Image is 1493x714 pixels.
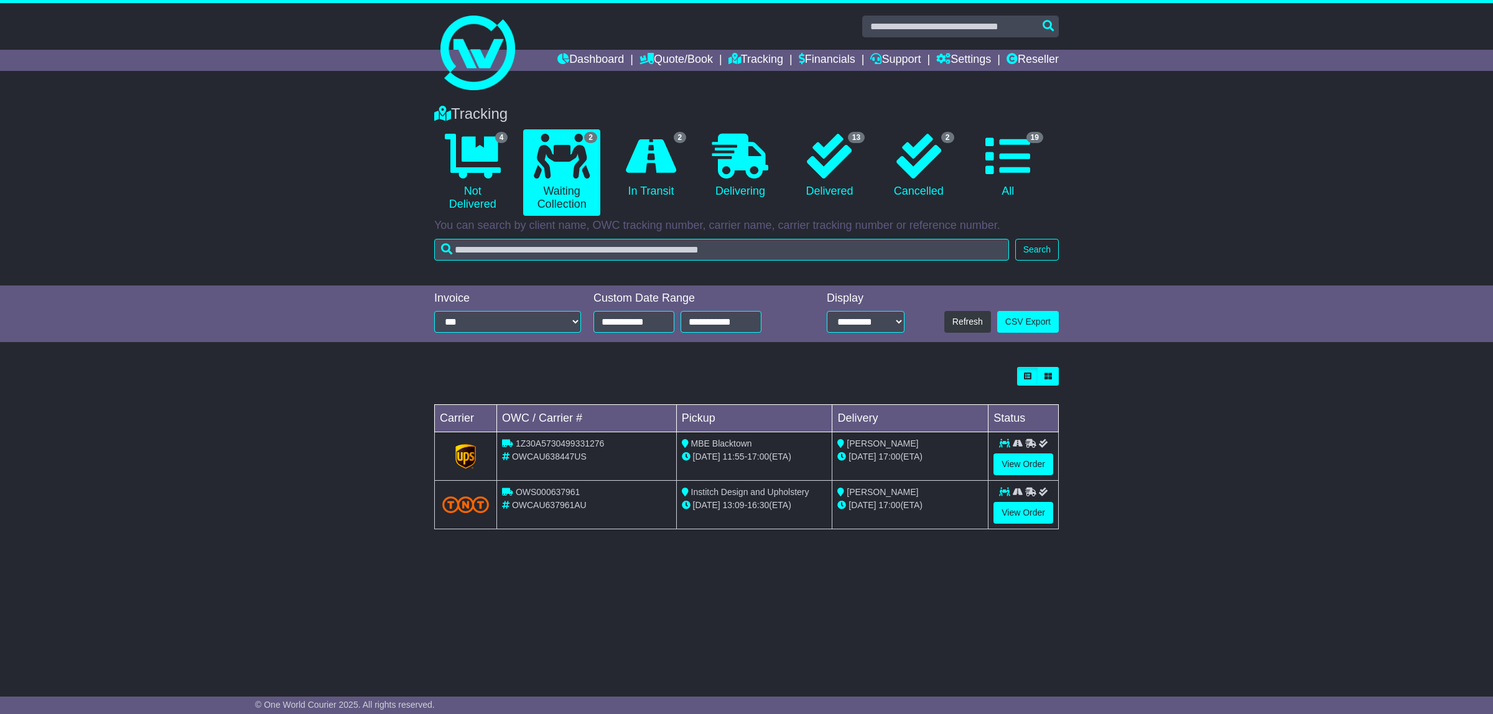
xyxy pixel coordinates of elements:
[640,50,713,71] a: Quote/Book
[970,129,1046,203] a: 19 All
[557,50,624,71] a: Dashboard
[455,444,477,469] img: GetCarrierServiceLogo
[847,438,918,448] span: [PERSON_NAME]
[693,500,720,510] span: [DATE]
[723,452,745,461] span: 11:55
[428,105,1065,123] div: Tracking
[837,450,983,463] div: (ETA)
[993,453,1053,475] a: View Order
[847,487,918,497] span: [PERSON_NAME]
[682,499,827,512] div: - (ETA)
[728,50,783,71] a: Tracking
[832,405,988,432] td: Delivery
[849,500,876,510] span: [DATE]
[1007,50,1059,71] a: Reseller
[516,438,604,448] span: 1Z30A5730499331276
[837,499,983,512] div: (ETA)
[880,129,957,203] a: 2 Cancelled
[674,132,687,143] span: 2
[434,292,581,305] div: Invoice
[434,129,511,216] a: 4 Not Delivered
[848,132,865,143] span: 13
[936,50,991,71] a: Settings
[827,292,905,305] div: Display
[1015,239,1059,261] button: Search
[676,405,832,432] td: Pickup
[993,502,1053,524] a: View Order
[434,219,1059,233] p: You can search by client name, OWC tracking number, carrier name, carrier tracking number or refe...
[791,129,868,203] a: 13 Delivered
[849,452,876,461] span: [DATE]
[691,487,809,497] span: Institch Design and Upholstery
[747,452,769,461] span: 17:00
[593,292,793,305] div: Custom Date Range
[693,452,720,461] span: [DATE]
[747,500,769,510] span: 16:30
[523,129,600,216] a: 2 Waiting Collection
[723,500,745,510] span: 13:09
[613,129,689,203] a: 2 In Transit
[584,132,597,143] span: 2
[870,50,921,71] a: Support
[691,438,752,448] span: MBE Blacktown
[702,129,778,203] a: Delivering
[442,496,489,513] img: TNT_Domestic.png
[878,500,900,510] span: 17:00
[988,405,1059,432] td: Status
[682,450,827,463] div: - (ETA)
[997,311,1059,333] a: CSV Export
[878,452,900,461] span: 17:00
[516,487,580,497] span: OWS000637961
[435,405,497,432] td: Carrier
[497,405,677,432] td: OWC / Carrier #
[944,311,991,333] button: Refresh
[1026,132,1043,143] span: 19
[495,132,508,143] span: 4
[512,500,587,510] span: OWCAU637961AU
[941,132,954,143] span: 2
[512,452,587,461] span: OWCAU638447US
[799,50,855,71] a: Financials
[255,700,435,710] span: © One World Courier 2025. All rights reserved.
